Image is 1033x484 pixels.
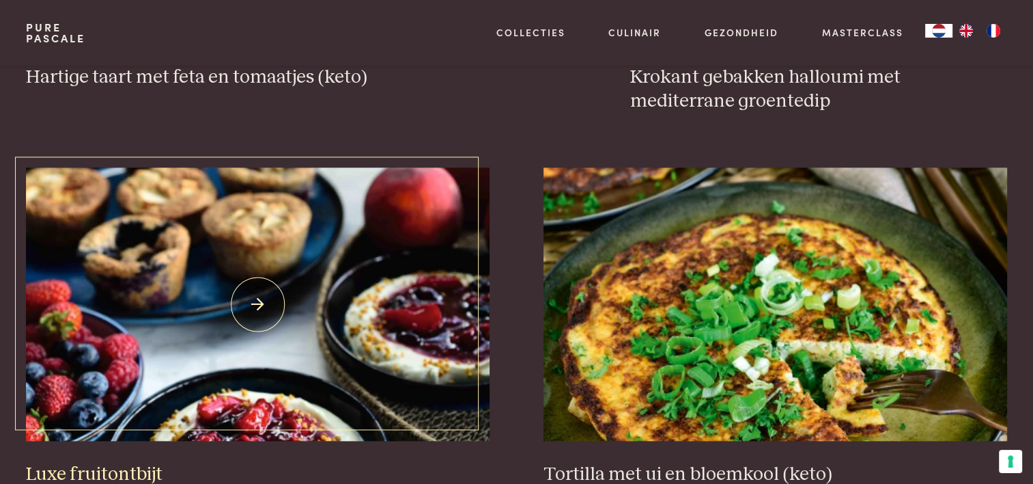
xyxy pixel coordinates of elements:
a: EN [952,24,980,38]
div: Language [925,24,952,38]
a: NL [925,24,952,38]
a: Gezondheid [705,25,778,40]
a: PurePascale [26,22,85,44]
a: FR [980,24,1007,38]
a: Culinair [608,25,661,40]
img: Luxe fruitontbijt [26,167,489,441]
aside: Language selected: Nederlands [925,24,1007,38]
button: Uw voorkeuren voor toestemming voor trackingtechnologieën [999,450,1022,473]
a: Collecties [496,25,565,40]
a: Masterclass [822,25,903,40]
h3: Krokant gebakken halloumi met mediterrane groentedip [630,66,1007,113]
img: Tortilla met ui en bloemkool (keto) [543,167,1006,441]
h3: Hartige taart met feta en tomaatjes (keto) [26,66,576,90]
ul: Language list [952,24,1007,38]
